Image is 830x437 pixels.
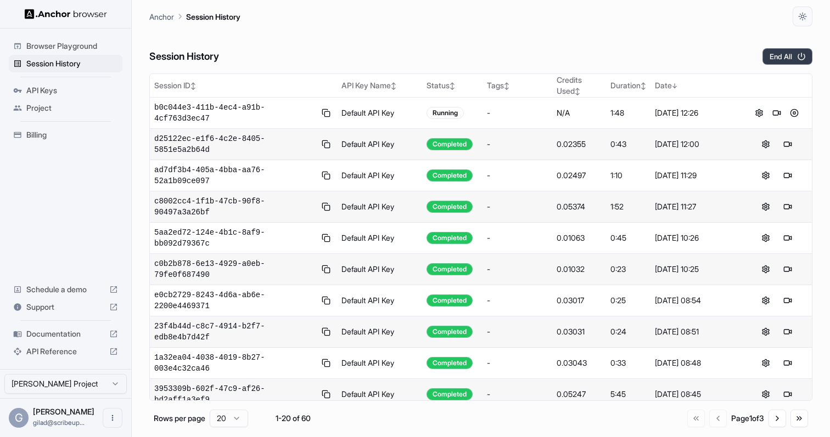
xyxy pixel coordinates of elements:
div: - [487,295,548,306]
button: End All [762,48,812,65]
div: 0:45 [610,232,646,243]
p: Anchor [149,11,174,22]
td: Default API Key [337,379,423,410]
span: d25122ec-e1f6-4c2e-8405-5851e5a2b64d [154,133,316,155]
td: Default API Key [337,191,423,223]
span: ad7df3b4-405a-4bba-aa76-52a1b09ce097 [154,164,316,186]
div: Support [9,298,122,316]
span: Documentation [26,328,105,339]
span: ↓ [672,82,677,90]
div: - [487,201,548,212]
span: 1a32ea04-4038-4019-8b27-003e4c32ca46 [154,352,316,374]
td: Default API Key [337,348,423,379]
span: ↕ [190,82,196,90]
td: Default API Key [337,98,423,129]
div: 5:45 [610,389,646,400]
div: [DATE] 08:45 [655,389,737,400]
div: Completed [427,357,473,369]
span: Billing [26,129,118,140]
div: Duration [610,80,646,91]
div: Completed [427,232,473,244]
div: 0.02355 [557,139,602,150]
h6: Session History [149,49,219,65]
td: Default API Key [337,254,423,285]
span: ↕ [450,82,455,90]
div: [DATE] 12:00 [655,139,737,150]
span: ↕ [575,87,580,95]
div: Session History [9,55,122,72]
span: c0b2b878-6e13-4929-a0eb-79fe0f687490 [154,258,316,280]
div: Billing [9,126,122,144]
nav: breadcrumb [149,10,240,22]
div: API Keys [9,82,122,99]
div: - [487,107,548,118]
span: 3953309b-602f-47c9-af26-bd2aff1a3ef9 [154,383,316,405]
span: Session History [26,58,118,69]
span: e0cb2729-8243-4d6a-ab6e-2200e4469371 [154,290,316,311]
span: ↕ [504,82,509,90]
div: API Key Name [341,80,418,91]
p: Rows per page [154,413,205,424]
div: 0.01063 [557,232,602,243]
td: Default API Key [337,129,423,160]
div: - [487,232,548,243]
div: [DATE] 10:26 [655,232,737,243]
div: Completed [427,294,473,307]
div: [DATE] 08:51 [655,326,737,337]
div: 1-20 of 60 [266,413,321,424]
td: Default API Key [337,316,423,348]
span: b0c044e3-411b-4ec4-a91b-4cf763d3ec47 [154,102,316,124]
div: 0:23 [610,264,646,275]
div: Completed [427,388,473,400]
span: c8002cc4-1f1b-47cb-90f8-90497a3a26bf [154,196,316,218]
div: Documentation [9,325,122,343]
div: [DATE] 08:54 [655,295,737,306]
div: 1:52 [610,201,646,212]
span: ↕ [641,82,646,90]
div: - [487,357,548,368]
div: Schedule a demo [9,281,122,298]
div: Project [9,99,122,117]
div: [DATE] 11:27 [655,201,737,212]
div: 0.01032 [557,264,602,275]
div: Date [655,80,737,91]
span: ↕ [391,82,396,90]
button: Open menu [103,408,122,428]
div: G [9,408,29,428]
div: Completed [427,201,473,213]
span: Gilad Spitzer [33,407,94,416]
div: 1:10 [610,170,646,181]
div: API Reference [9,343,122,360]
div: 0:33 [610,357,646,368]
td: Default API Key [337,160,423,191]
div: - [487,139,548,150]
img: Anchor Logo [25,9,107,19]
span: gilad@scribeup.io [33,418,85,427]
div: 0.02497 [557,170,602,181]
td: Default API Key [337,223,423,254]
div: N/A [557,107,602,118]
div: 0.03031 [557,326,602,337]
div: Completed [427,326,473,338]
div: 0.03043 [557,357,602,368]
div: [DATE] 12:26 [655,107,737,118]
p: Session History [186,11,240,22]
div: 0:25 [610,295,646,306]
span: Schedule a demo [26,284,105,295]
div: 0:43 [610,139,646,150]
div: Page 1 of 3 [731,413,764,424]
div: [DATE] 11:29 [655,170,737,181]
div: [DATE] 08:48 [655,357,737,368]
span: Support [26,302,105,313]
div: [DATE] 10:25 [655,264,737,275]
div: 0.03017 [557,295,602,306]
span: API Reference [26,346,105,357]
div: Completed [427,169,473,181]
div: 0:24 [610,326,646,337]
div: 0.05374 [557,201,602,212]
span: Project [26,103,118,113]
div: 1:48 [610,107,646,118]
div: - [487,170,548,181]
span: 5aa2ed72-124e-4b1c-8af9-bb092d79367c [154,227,316,249]
div: Status [427,80,478,91]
